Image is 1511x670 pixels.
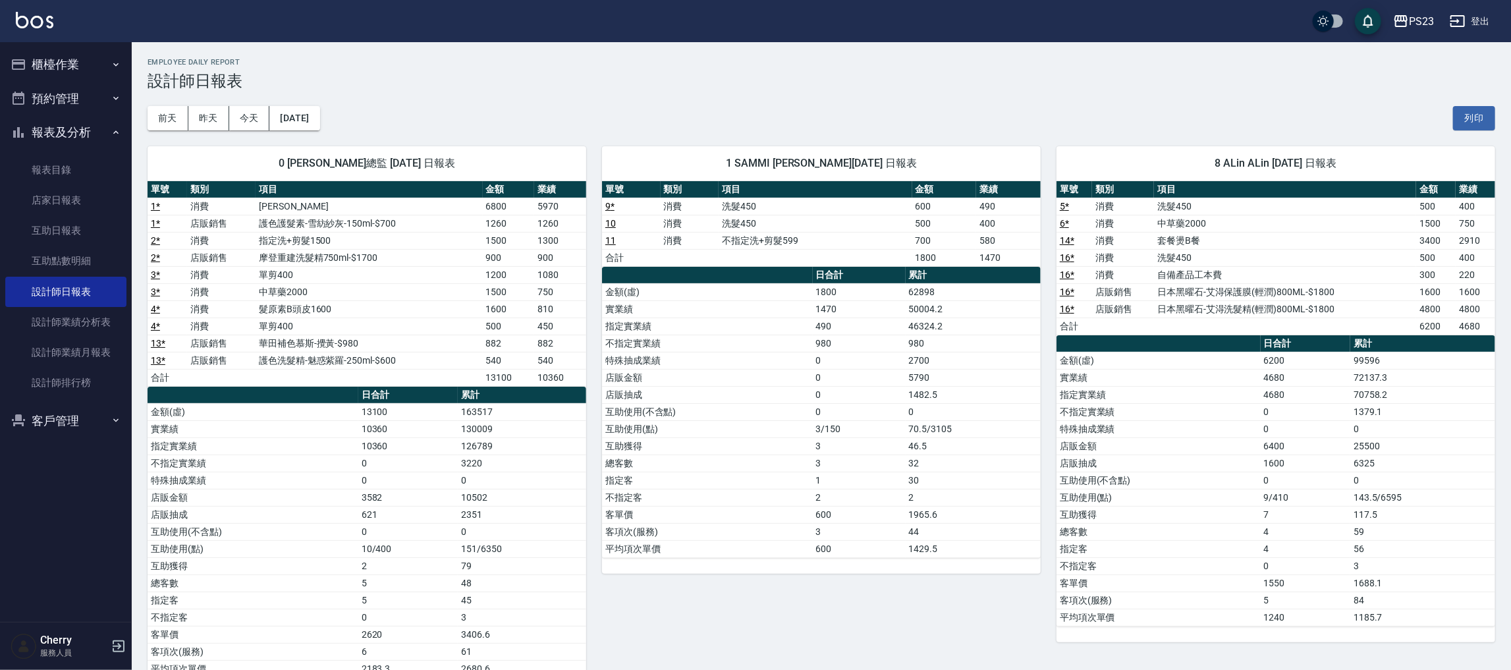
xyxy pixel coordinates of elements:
[1057,181,1495,335] table: a dense table
[5,337,126,368] a: 設計師業績月報表
[148,540,358,557] td: 互助使用(點)
[5,47,126,82] button: 櫃檯作業
[1057,592,1261,609] td: 客項次(服務)
[1456,215,1495,232] td: 750
[602,181,661,198] th: 單號
[1350,574,1495,592] td: 1688.1
[1261,369,1351,386] td: 4680
[1456,181,1495,198] th: 業績
[534,215,586,232] td: 1260
[458,643,586,660] td: 61
[602,352,813,369] td: 特殊抽成業績
[534,181,586,198] th: 業績
[813,506,906,523] td: 600
[602,386,813,403] td: 店販抽成
[483,181,535,198] th: 金額
[1057,557,1261,574] td: 不指定客
[5,115,126,150] button: 報表及分析
[483,266,535,283] td: 1200
[1057,181,1092,198] th: 單號
[148,437,358,455] td: 指定實業績
[148,609,358,626] td: 不指定客
[483,232,535,249] td: 1500
[483,335,535,352] td: 882
[1154,266,1416,283] td: 自備產品工本費
[1057,386,1261,403] td: 指定實業績
[483,215,535,232] td: 1260
[256,198,483,215] td: [PERSON_NAME]
[358,437,458,455] td: 10360
[1456,249,1495,266] td: 400
[458,523,586,540] td: 0
[976,232,1041,249] td: 580
[358,592,458,609] td: 5
[148,420,358,437] td: 實業績
[458,403,586,420] td: 163517
[5,368,126,398] a: 設計師排行榜
[458,420,586,437] td: 130009
[605,218,616,229] a: 10
[358,420,458,437] td: 10360
[1261,574,1351,592] td: 1550
[256,300,483,318] td: 髮原素B頭皮1600
[40,647,107,659] p: 服務人員
[1261,386,1351,403] td: 4680
[1350,437,1495,455] td: 25500
[813,283,906,300] td: 1800
[256,232,483,249] td: 指定洗+剪髮1500
[1057,420,1261,437] td: 特殊抽成業績
[1416,215,1456,232] td: 1500
[1154,283,1416,300] td: 日本黑曜石-艾淂保護膜(輕潤)800ML-$1800
[1350,592,1495,609] td: 84
[358,574,458,592] td: 5
[358,506,458,523] td: 621
[661,215,719,232] td: 消費
[1057,609,1261,626] td: 平均項次單價
[1416,181,1456,198] th: 金額
[1261,506,1351,523] td: 7
[813,300,906,318] td: 1470
[534,232,586,249] td: 1300
[1350,609,1495,626] td: 1185.7
[458,455,586,472] td: 3220
[661,198,719,215] td: 消費
[976,215,1041,232] td: 400
[1456,300,1495,318] td: 4800
[187,198,256,215] td: 消費
[458,626,586,643] td: 3406.6
[912,232,977,249] td: 700
[1456,318,1495,335] td: 4680
[605,235,616,246] a: 11
[602,249,661,266] td: 合計
[602,283,813,300] td: 金額(虛)
[1350,523,1495,540] td: 59
[187,352,256,369] td: 店販銷售
[602,300,813,318] td: 實業績
[358,387,458,404] th: 日合計
[1416,266,1456,283] td: 300
[906,506,1041,523] td: 1965.6
[1456,266,1495,283] td: 220
[148,181,187,198] th: 單號
[1057,403,1261,420] td: 不指定實業績
[906,420,1041,437] td: 70.5/3105
[1416,232,1456,249] td: 3400
[534,198,586,215] td: 5970
[602,420,813,437] td: 互助使用(點)
[1057,352,1261,369] td: 金額(虛)
[976,198,1041,215] td: 490
[187,318,256,335] td: 消費
[534,352,586,369] td: 540
[256,266,483,283] td: 單剪400
[148,592,358,609] td: 指定客
[1350,540,1495,557] td: 56
[906,267,1041,284] th: 累計
[534,283,586,300] td: 750
[813,489,906,506] td: 2
[1057,318,1092,335] td: 合計
[358,403,458,420] td: 13100
[256,318,483,335] td: 單剪400
[148,58,1495,67] h2: Employee Daily Report
[1057,574,1261,592] td: 客單價
[719,215,912,232] td: 洗髮450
